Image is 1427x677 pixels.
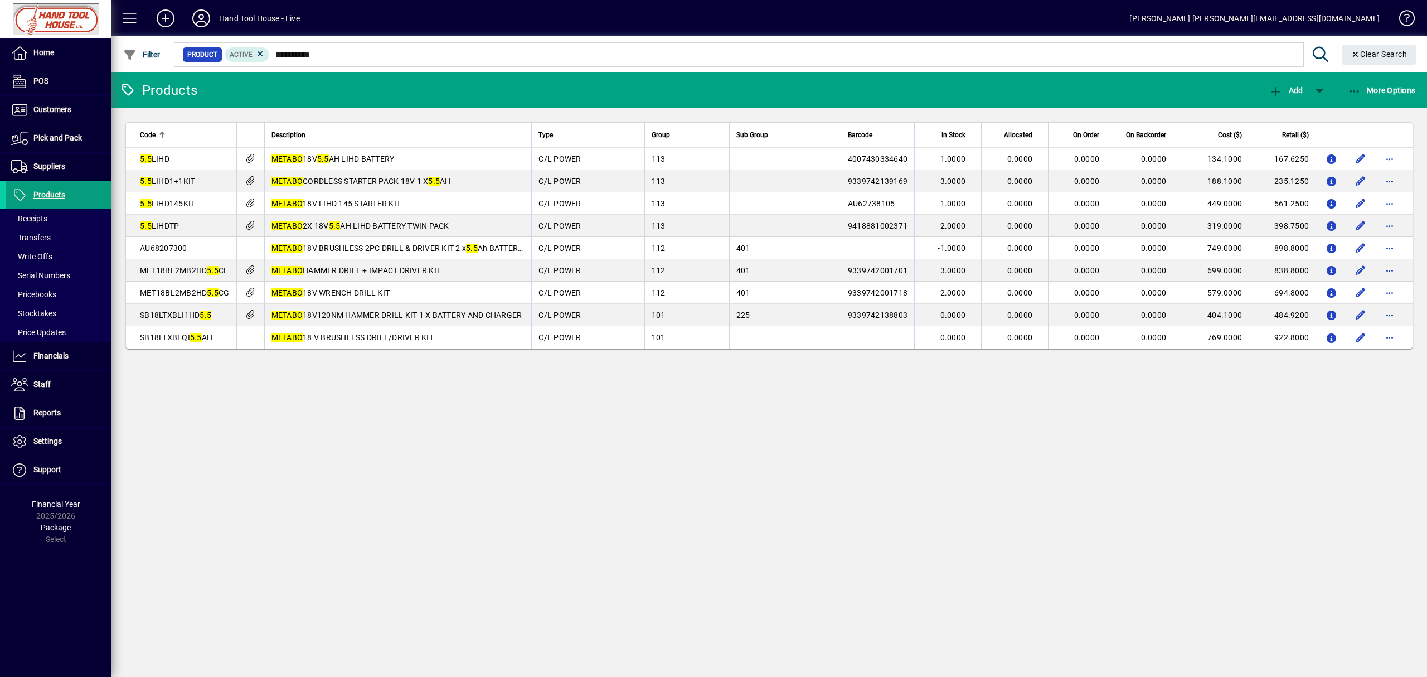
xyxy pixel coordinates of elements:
span: 0.0000 [1007,266,1033,275]
span: C/L POWER [538,154,581,163]
span: C/L POWER [538,266,581,275]
em: 5.5 [329,221,341,230]
a: Serial Numbers [6,266,111,285]
span: 18V AH LIHD BATTERY [271,154,395,163]
span: 9339742001701 [848,266,907,275]
td: 561.2500 [1249,192,1316,215]
span: 2.0000 [940,221,966,230]
button: Filter [120,45,163,65]
span: 0.0000 [1141,288,1167,297]
span: 0.0000 [1074,311,1100,320]
div: Allocated [988,129,1042,141]
a: Price Updates [6,323,111,342]
span: 101 [652,311,666,320]
span: 0.0000 [1141,311,1167,320]
span: Staff [33,380,51,389]
em: METABO [271,311,303,320]
span: C/L POWER [538,333,581,342]
button: Clear [1342,45,1416,65]
span: 0.0000 [1141,154,1167,163]
a: Receipts [6,209,111,228]
div: Description [271,129,525,141]
td: 449.0000 [1182,192,1249,215]
span: 0.0000 [1074,154,1100,163]
div: On Backorder [1122,129,1176,141]
mat-chip: Activation Status: Active [225,47,270,62]
span: 0.0000 [1141,333,1167,342]
span: Filter [123,50,161,59]
em: METABO [271,154,303,163]
span: 0.0000 [1074,221,1100,230]
span: 3.0000 [940,266,966,275]
button: Edit [1352,217,1370,235]
td: 404.1000 [1182,304,1249,326]
div: Code [140,129,230,141]
span: 112 [652,244,666,253]
span: 401 [736,288,750,297]
td: 749.0000 [1182,237,1249,259]
span: 2.0000 [940,288,966,297]
span: SB18LTXBLI1HD [140,311,211,320]
span: 0.0000 [1141,266,1167,275]
span: Sub Group [736,129,768,141]
span: Customers [33,105,71,114]
div: Products [120,81,197,99]
button: Profile [183,8,219,28]
div: Type [538,129,637,141]
span: Group [652,129,670,141]
span: 401 [736,244,750,253]
em: METABO [271,266,303,275]
span: 0.0000 [1141,177,1167,186]
span: 9339742138803 [848,311,907,320]
em: 5.5 [140,199,152,208]
div: On Order [1055,129,1109,141]
a: Support [6,456,111,484]
span: 18 V BRUSHLESS DRILL/DRIVER KIT [271,333,434,342]
button: More options [1381,306,1399,324]
span: Financials [33,351,69,360]
span: Cost ($) [1218,129,1242,141]
em: METABO [271,221,303,230]
span: 0.0000 [1074,288,1100,297]
span: Product [187,49,217,60]
em: METABO [271,177,303,186]
span: LIHD [140,154,169,163]
span: 18V WRENCH DRILL KIT [271,288,390,297]
a: Suppliers [6,153,111,181]
td: 838.8000 [1249,259,1316,282]
td: 188.1000 [1182,170,1249,192]
span: Suppliers [33,162,65,171]
span: 113 [652,199,666,208]
em: 5.5 [190,333,202,342]
span: 0.0000 [1074,177,1100,186]
span: Products [33,190,65,199]
span: Add [1269,86,1303,95]
td: 235.1250 [1249,170,1316,192]
a: Settings [6,428,111,456]
span: Receipts [11,214,47,223]
span: 2X 18V AH LIHD BATTERY TWIN PACK [271,221,449,230]
span: 0.0000 [1007,288,1033,297]
span: Retail ($) [1282,129,1309,141]
span: C/L POWER [538,221,581,230]
a: Reports [6,399,111,427]
span: Stocktakes [11,309,56,318]
td: 898.8000 [1249,237,1316,259]
span: C/L POWER [538,288,581,297]
span: 401 [736,266,750,275]
a: Pick and Pack [6,124,111,152]
td: 699.0000 [1182,259,1249,282]
span: Allocated [1004,129,1032,141]
em: METABO [271,244,303,253]
span: Serial Numbers [11,271,70,280]
span: Transfers [11,233,51,242]
a: Customers [6,96,111,124]
span: Financial Year [32,500,80,509]
span: Barcode [848,129,872,141]
span: 113 [652,221,666,230]
em: 5.5 [207,266,219,275]
em: 5.5 [200,311,211,320]
span: AU62738105 [848,199,895,208]
a: Home [6,39,111,67]
em: METABO [271,333,303,342]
